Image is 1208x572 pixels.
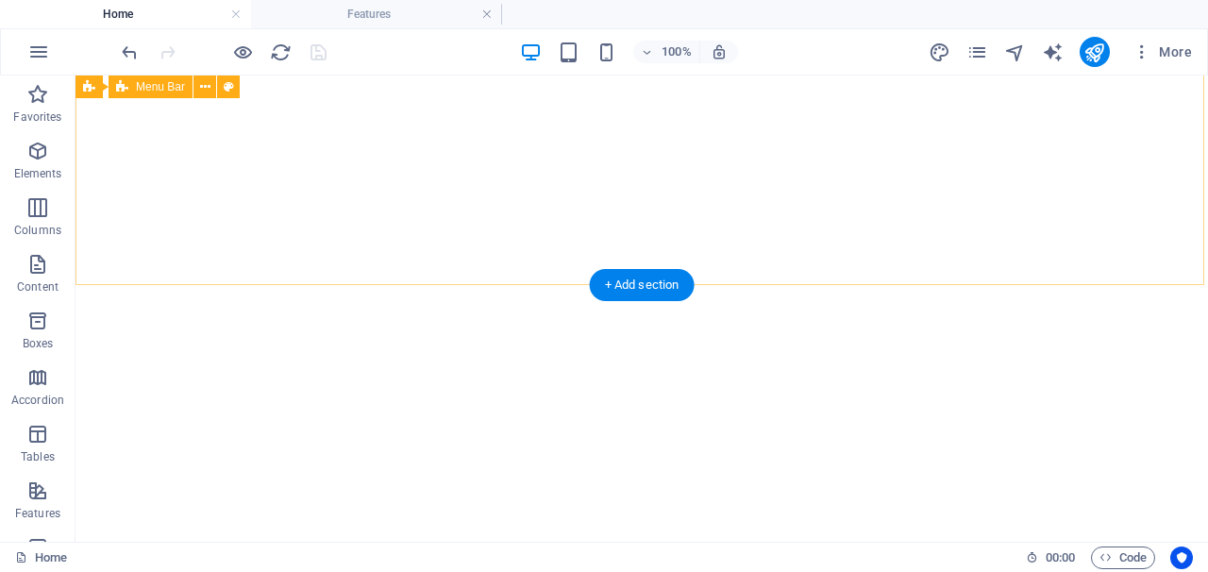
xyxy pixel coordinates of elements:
[269,41,292,63] button: reload
[1059,550,1062,564] span: :
[14,223,61,238] p: Columns
[1125,37,1200,67] button: More
[1026,547,1076,569] h6: Session time
[11,393,64,408] p: Accordion
[118,41,141,63] button: undo
[17,279,59,294] p: Content
[1042,42,1064,63] i: AI Writer
[15,547,67,569] a: Click to cancel selection. Double-click to open Pages
[1091,547,1155,569] button: Code
[251,4,502,25] h4: Features
[966,41,989,63] button: pages
[590,269,695,301] div: + Add section
[1042,41,1065,63] button: text_generator
[1083,42,1105,63] i: Publish
[119,42,141,63] i: Undo: Change menu items (Ctrl+Z)
[929,41,951,63] button: design
[1004,41,1027,63] button: navigator
[633,41,700,63] button: 100%
[966,42,988,63] i: Pages (Ctrl+Alt+S)
[21,449,55,464] p: Tables
[1004,42,1026,63] i: Navigator
[14,166,62,181] p: Elements
[1099,547,1147,569] span: Code
[136,81,185,93] span: Menu Bar
[23,336,54,351] p: Boxes
[270,42,292,63] i: Reload page
[711,43,728,60] i: On resize automatically adjust zoom level to fit chosen device.
[1080,37,1110,67] button: publish
[13,109,61,125] p: Favorites
[1046,547,1075,569] span: 00 00
[662,41,692,63] h6: 100%
[1132,42,1192,61] span: More
[1170,547,1193,569] button: Usercentrics
[15,506,60,521] p: Features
